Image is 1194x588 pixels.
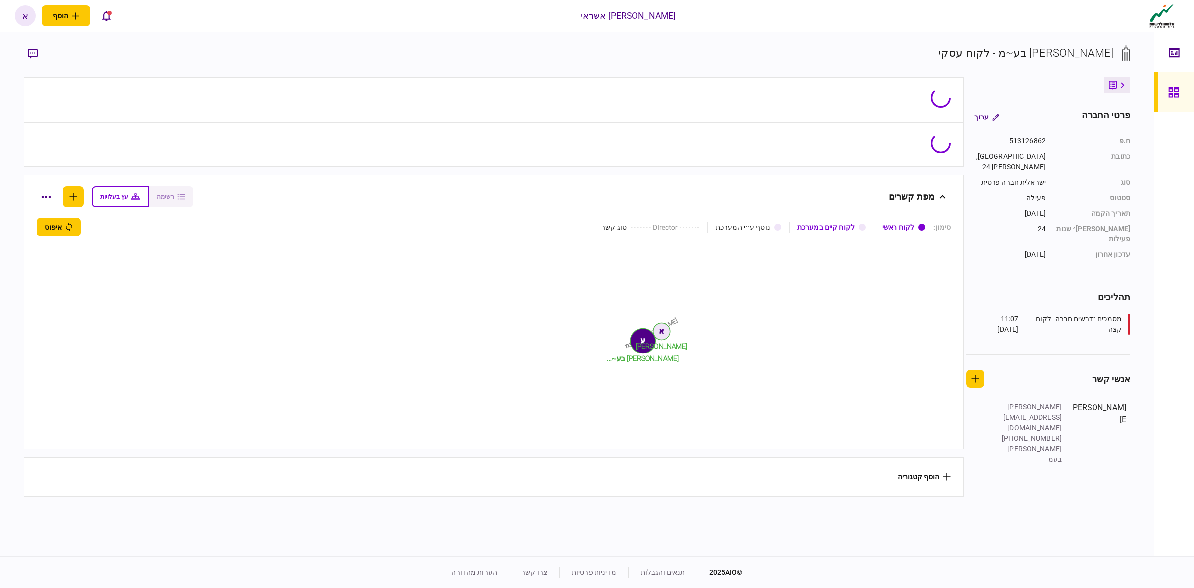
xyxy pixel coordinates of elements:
[1056,249,1130,260] div: עדכון אחרון
[607,354,679,362] tspan: [PERSON_NAME] בע~...
[966,108,1007,126] button: ערוך
[157,193,174,200] span: רשימה
[451,568,497,576] a: הערות מהדורה
[636,342,688,350] tspan: [PERSON_NAME]
[96,5,117,26] button: פתח רשימת התראות
[149,186,193,207] button: רשימה
[889,186,934,207] div: מפת קשרים
[974,208,1046,219] div: [DATE]
[979,314,1018,335] div: 11:07 [DATE]
[15,5,36,26] button: א
[100,193,128,200] span: עץ בעלויות
[37,218,81,236] button: איפוס
[938,45,1113,61] div: [PERSON_NAME] בע~מ - לקוח עסקי
[1082,108,1130,126] div: פרטי החברה
[572,568,616,576] a: מדיניות פרטיות
[521,568,547,576] a: צרו קשר
[997,402,1062,433] div: [PERSON_NAME][EMAIL_ADDRESS][DOMAIN_NAME]
[92,186,149,207] button: עץ בעלויות
[641,336,645,344] text: ע
[1056,193,1130,203] div: סטטוס
[1147,3,1177,28] img: client company logo
[974,151,1046,172] div: [GEOGRAPHIC_DATA], 24 [PERSON_NAME]
[697,567,743,578] div: © 2025 AIO
[966,290,1130,304] div: תהליכים
[979,314,1130,335] a: מסמכים נדרשים חברה- לקוח קצה11:07 [DATE]
[1072,402,1126,465] div: [PERSON_NAME]
[997,433,1062,444] div: [PHONE_NUMBER]
[974,136,1046,146] div: 513126862
[1021,314,1122,335] div: מסמכים נדרשים חברה- לקוח קצה
[898,473,951,481] button: הוסף קטגוריה
[659,327,664,335] text: א
[882,222,914,233] div: לקוח ראשי
[1056,208,1130,219] div: תאריך הקמה
[641,568,685,576] a: תנאים והגבלות
[581,9,676,22] div: [PERSON_NAME] אשראי
[716,222,770,233] div: נוסף ע״י המערכת
[1092,372,1130,386] div: אנשי קשר
[974,177,1046,188] div: ישראלית חברה פרטית
[1056,136,1130,146] div: ח.פ
[1056,151,1130,172] div: כתובת
[974,193,1046,203] div: פעילה
[797,222,855,233] div: לקוח קיים במערכת
[1056,224,1130,244] div: [PERSON_NAME]׳ שנות פעילות
[1056,177,1130,188] div: סוג
[933,222,951,233] div: סימון :
[997,444,1062,465] div: [PERSON_NAME] בעמ
[974,224,1046,244] div: 24
[601,222,627,233] div: סוג קשר
[42,5,90,26] button: פתח תפריט להוספת לקוח
[974,249,1046,260] div: [DATE]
